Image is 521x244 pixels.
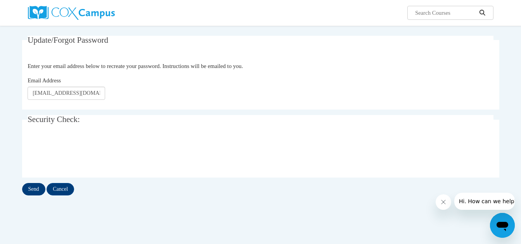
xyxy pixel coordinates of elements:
input: Send [22,183,45,195]
span: Hi. How can we help? [5,5,63,12]
a: Cox Campus [28,6,175,20]
input: Search Courses [414,8,476,17]
input: Cancel [47,183,74,195]
iframe: Message from company [454,193,515,210]
span: Email Address [28,77,61,84]
span: Security Check: [28,115,80,124]
iframe: Close message [436,194,451,210]
input: Email [28,87,105,100]
iframe: reCAPTCHA [28,138,145,168]
span: Update/Forgot Password [28,35,108,45]
button: Search [476,8,488,17]
iframe: Button to launch messaging window [490,213,515,238]
span: Enter your email address below to recreate your password. Instructions will be emailed to you. [28,63,243,69]
img: Cox Campus [28,6,115,20]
